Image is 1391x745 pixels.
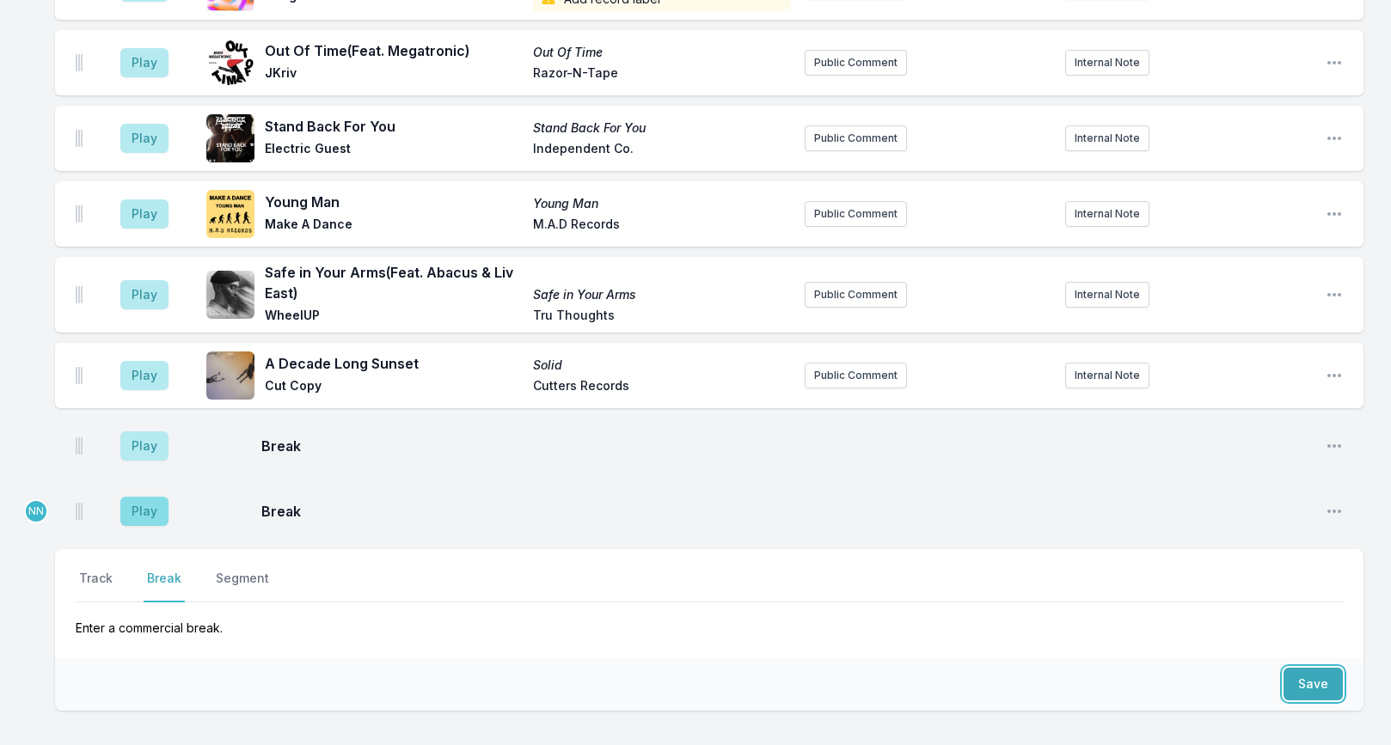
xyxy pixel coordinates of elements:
[1326,205,1343,223] button: Open playlist item options
[265,353,523,374] span: A Decade Long Sunset
[1065,282,1149,308] button: Internal Note
[805,125,907,151] button: Public Comment
[533,357,791,374] span: Solid
[533,216,791,236] span: M.A.D Records
[206,271,254,319] img: Safe in Your Arms
[120,48,169,77] button: Play
[76,437,83,455] img: Drag Handle
[1326,503,1343,520] button: Open playlist item options
[76,205,83,223] img: Drag Handle
[533,140,791,161] span: Independent Co.
[1326,367,1343,384] button: Open playlist item options
[120,361,169,390] button: Play
[120,199,169,229] button: Play
[120,497,169,526] button: Play
[533,44,791,61] span: Out Of Time
[805,363,907,388] button: Public Comment
[533,286,791,303] span: Safe in Your Arms
[805,50,907,76] button: Public Comment
[265,192,523,212] span: Young Man
[533,195,791,212] span: Young Man
[206,39,254,87] img: Out Of Time
[1326,286,1343,303] button: Open playlist item options
[1065,363,1149,388] button: Internal Note
[1065,201,1149,227] button: Internal Note
[206,190,254,238] img: Young Man
[265,116,523,137] span: Stand Back For You
[76,54,83,71] img: Drag Handle
[76,367,83,384] img: Drag Handle
[533,377,791,398] span: Cutters Records
[1065,50,1149,76] button: Internal Note
[1326,54,1343,71] button: Open playlist item options
[261,501,1312,522] span: Break
[533,119,791,137] span: Stand Back For You
[265,216,523,236] span: Make A Dance
[1326,130,1343,147] button: Open playlist item options
[1326,437,1343,455] button: Open playlist item options
[206,351,254,400] img: Solid
[24,499,48,523] p: Nassir Nassirzadeh
[261,436,1312,456] span: Break
[265,140,523,161] span: Electric Guest
[1284,668,1343,700] button: Save
[120,124,169,153] button: Play
[120,280,169,309] button: Play
[265,377,523,398] span: Cut Copy
[144,570,185,602] button: Break
[265,307,523,327] span: WheelUP
[206,114,254,162] img: Stand Back For You
[76,570,116,602] button: Track
[76,130,83,147] img: Drag Handle
[265,40,523,61] span: Out Of Time (Feat. Megatronic)
[76,286,83,303] img: Drag Handle
[212,570,273,602] button: Segment
[120,431,169,461] button: Play
[533,64,791,85] span: Razor-N-Tape
[1065,125,1149,151] button: Internal Note
[533,307,791,327] span: Tru Thoughts
[805,282,907,308] button: Public Comment
[265,64,523,85] span: JKriv
[76,503,83,520] img: Drag Handle
[805,201,907,227] button: Public Comment
[76,602,1343,637] p: Enter a commercial break.
[265,262,523,303] span: Safe in Your Arms (Feat. Abacus & Liv East)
